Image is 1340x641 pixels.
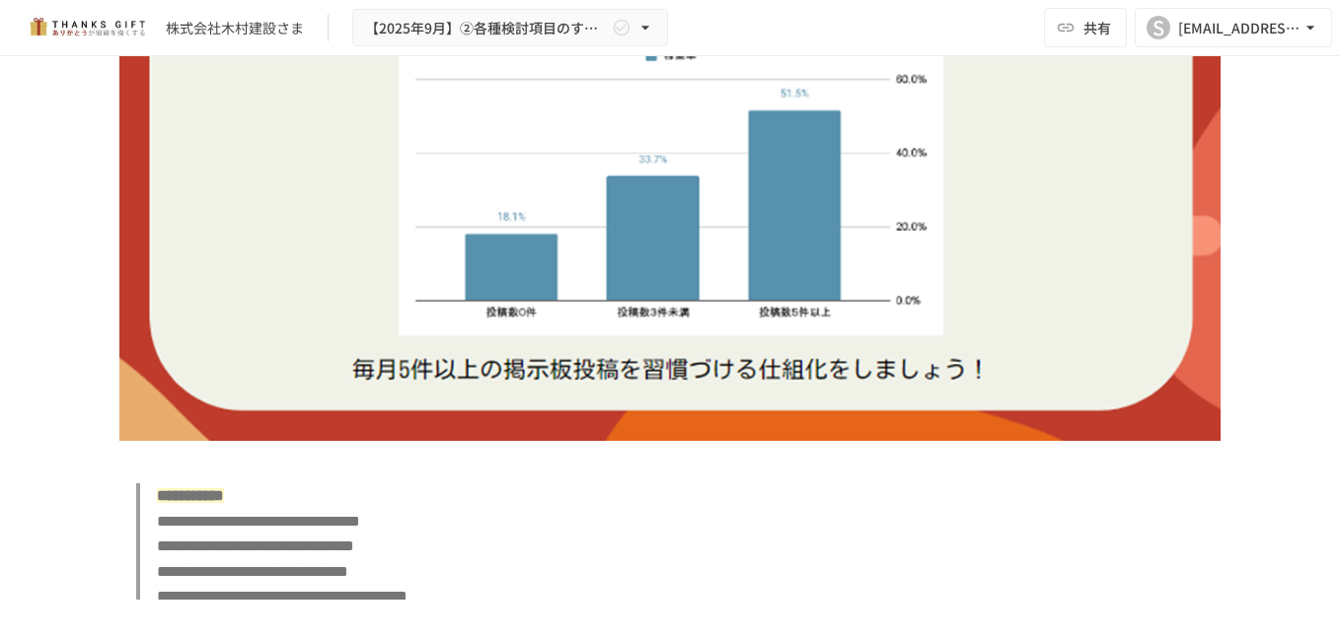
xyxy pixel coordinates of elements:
span: 共有 [1083,17,1111,38]
img: mMP1OxWUAhQbsRWCurg7vIHe5HqDpP7qZo7fRoNLXQh [24,12,150,43]
div: S [1147,16,1170,39]
span: 【2025年9月】②各種検討項目のすり合わせ/ THANKS GIFTキックオフMTG [365,16,608,40]
button: 共有 [1044,8,1127,47]
div: 株式会社木村建設さま [166,18,304,38]
button: S[EMAIL_ADDRESS][DOMAIN_NAME] [1135,8,1332,47]
div: [EMAIL_ADDRESS][DOMAIN_NAME] [1178,16,1301,40]
button: 【2025年9月】②各種検討項目のすり合わせ/ THANKS GIFTキックオフMTG [352,9,668,47]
